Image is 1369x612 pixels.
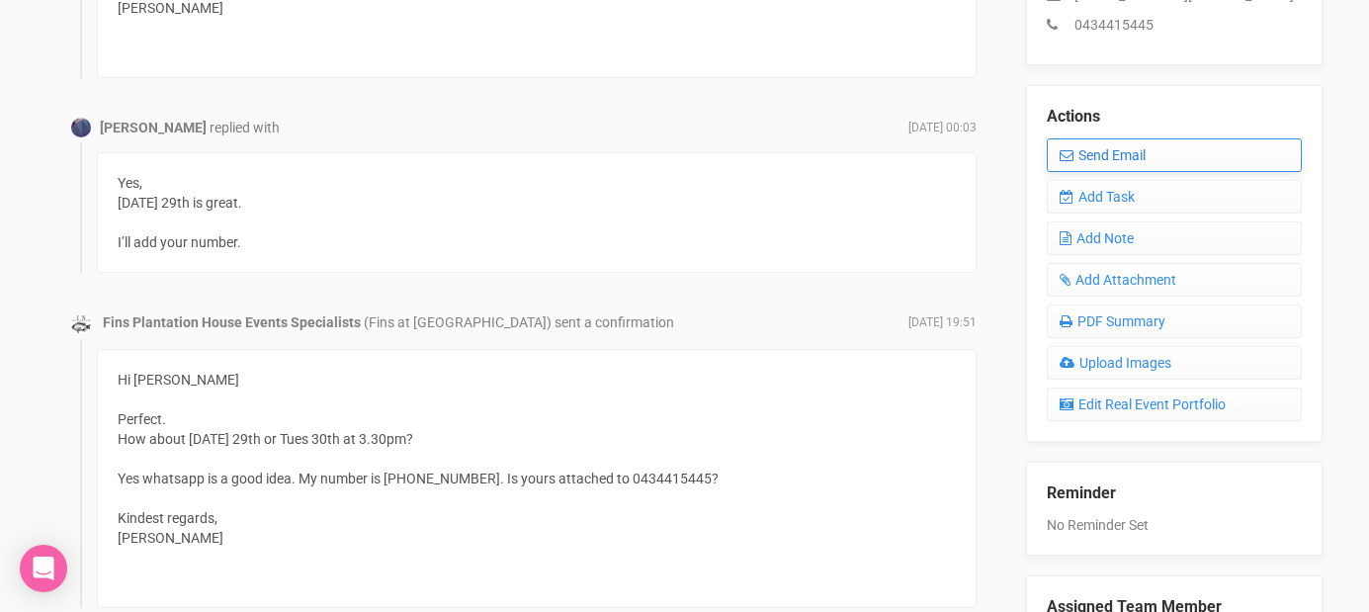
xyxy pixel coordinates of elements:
[364,314,674,330] span: (Fins at [GEOGRAPHIC_DATA]) sent a confirmation
[1047,106,1302,129] legend: Actions
[1047,263,1302,297] a: Add Attachment
[71,118,91,137] img: Profile Image
[20,545,67,592] div: Open Intercom Messenger
[97,152,977,273] div: Yes, [DATE] 29th is great. I’ll add your number.
[1047,482,1302,505] legend: Reminder
[210,120,280,135] span: replied with
[1047,138,1302,172] a: Send Email
[1047,221,1302,255] a: Add Note
[1047,180,1302,214] a: Add Task
[71,314,91,334] img: data
[908,120,977,136] span: [DATE] 00:03
[1047,463,1302,535] div: No Reminder Set
[118,370,956,587] div: Hi [PERSON_NAME] Perfect. How about [DATE] 29th or Tues 30th at 3.30pm? Yes whatsapp is a good id...
[1047,346,1302,380] a: Upload Images
[103,314,361,330] strong: Fins Plantation House Events Specialists
[1047,305,1302,338] a: PDF Summary
[1047,15,1302,35] p: 0434415445
[1047,388,1302,421] a: Edit Real Event Portfolio
[100,120,207,135] strong: [PERSON_NAME]
[908,314,977,331] span: [DATE] 19:51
